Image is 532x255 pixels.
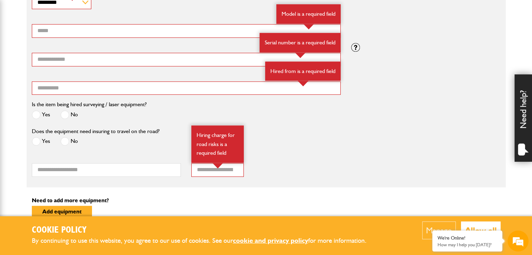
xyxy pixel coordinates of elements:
button: Allow all [461,221,501,239]
button: Manage [422,221,456,239]
img: d_20077148190_company_1631870298795_20077148190 [12,39,29,49]
div: Model is a required field [276,4,341,24]
div: We're Online! [438,235,497,241]
img: error-box-arrow.svg [298,81,308,86]
label: Yes [32,110,50,119]
img: error-box-arrow.svg [295,52,306,58]
em: Start Chat [95,201,127,210]
input: Enter your phone number [9,106,128,121]
input: Enter your email address [9,85,128,101]
input: Enter your last name [9,65,128,80]
img: error-box-arrow.svg [303,24,314,29]
div: Need help? [515,74,532,162]
div: Hiring charge for road risks is a required field [191,125,244,163]
label: Yes [32,137,50,146]
img: error-box-arrow.svg [212,163,223,168]
textarea: Type your message and hit 'Enter' [9,126,128,194]
p: By continuing to use this website, you agree to our use of cookies. See our for more information. [32,235,378,246]
div: Minimize live chat window [115,3,132,20]
a: cookie and privacy policy [233,236,308,245]
label: Is the item being hired surveying / laser equipment? [32,102,147,107]
p: Need to add more equipment? [32,198,501,203]
label: Does the equipment need insuring to travel on the road? [32,129,159,134]
label: No [61,137,78,146]
div: Serial number is a required field [260,33,341,52]
div: Hired from is a required field [265,61,341,81]
label: No [61,110,78,119]
button: Add equipment [32,206,92,217]
div: Chat with us now [36,39,118,48]
p: How may I help you today? [438,242,497,247]
h2: Cookie Policy [32,225,378,236]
